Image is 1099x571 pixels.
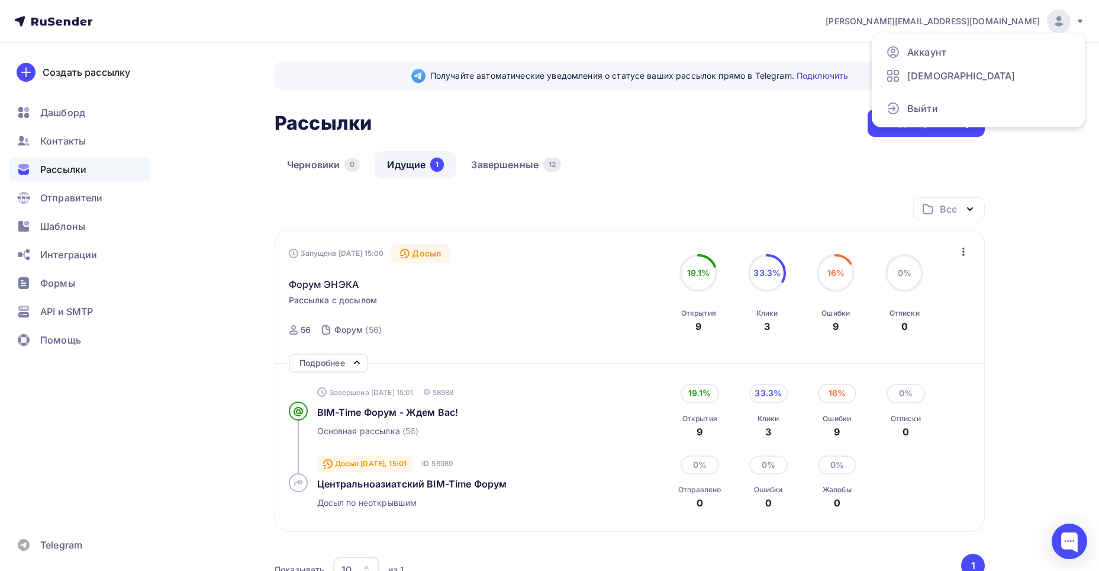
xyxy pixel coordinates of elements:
span: ID [423,386,430,398]
div: Отправлено [678,485,721,495]
div: 19.1% [681,384,719,403]
div: (56) [365,324,382,336]
div: Жалобы [823,485,852,495]
span: Формы [40,276,75,290]
div: 56 [301,324,311,336]
div: 16% [818,384,856,403]
div: Подробнее [299,356,345,370]
div: 1 [430,158,444,172]
span: Контакты [40,134,86,148]
div: 0 [754,496,782,510]
span: Выйти [907,101,938,116]
a: Дашборд [9,101,150,124]
span: 33.3% [753,268,781,278]
span: Дашборд [40,105,85,120]
div: Создать рассылку [43,65,130,79]
img: Telegram [411,69,426,83]
span: Рассылка с досылом [289,294,378,306]
div: 0 [901,319,908,333]
div: Все [940,202,956,216]
span: 58988 [433,387,454,397]
a: Отправители [9,186,150,210]
div: 33.3% [749,384,788,403]
div: Запущена [DATE] 15:00 [289,249,384,258]
span: Telegram [40,538,82,552]
div: Форум [334,324,363,336]
div: 0 [678,496,721,510]
span: Основная рассылка [317,425,400,437]
span: Шаблоны [40,219,85,233]
div: Клики [756,309,778,318]
span: 19.1% [687,268,710,278]
span: [DEMOGRAPHIC_DATA] [907,69,1016,83]
span: Завершена [DATE] 15:01 [330,387,414,397]
span: Форум ЭНЭКА [289,277,359,291]
div: 3 [764,319,770,333]
span: Аккаунт [907,45,946,59]
div: 0 [344,158,360,172]
div: 0% [818,455,856,474]
div: 9 [823,425,851,439]
div: 0 [823,496,852,510]
span: Помощь [40,333,81,347]
a: Завершенные12 [459,151,573,178]
a: Шаблоны [9,214,150,238]
div: Ошибки [754,485,782,495]
div: Клики [758,414,779,424]
a: Форум (56) [333,320,383,339]
span: 58989 [431,458,453,469]
div: Ошибки [821,309,850,318]
span: Интеграции [40,248,97,262]
div: Отписки [891,414,921,424]
a: BIM-Time Форум - Ждем Вас! [317,405,587,419]
div: Досыл [DATE], 15:01 [317,455,413,472]
div: Досыл [391,244,450,263]
div: 0% [749,455,788,474]
div: 9 [682,425,717,439]
span: ID [422,458,429,470]
div: 9 [695,319,701,333]
span: Досыл по неоткрывшим [317,497,417,509]
span: API и SMTP [40,304,93,319]
button: Все [913,197,985,220]
a: Формы [9,271,150,295]
span: [PERSON_NAME][EMAIL_ADDRESS][DOMAIN_NAME] [826,15,1040,27]
span: Рассылки [40,162,86,177]
a: Подключить [797,70,848,81]
div: 0% [887,384,925,403]
div: 3 [758,425,779,439]
div: Отписки [889,309,920,318]
a: Контакты [9,129,150,153]
div: Ошибки [823,414,851,424]
a: Черновики0 [275,151,372,178]
h2: Рассылки [275,111,372,135]
ul: [PERSON_NAME][EMAIL_ADDRESS][DOMAIN_NAME] [872,33,1085,127]
a: Рассылки [9,158,150,181]
span: (56) [402,425,419,437]
div: Открытия [681,309,716,318]
span: Отправители [40,191,103,205]
a: Центральноазиатский BIM-Time Форум [317,477,587,491]
div: 9 [833,319,839,333]
span: BIM-Time Форум - Ждем Вас! [317,406,459,418]
a: Идущие1 [375,151,456,178]
div: 0% [681,455,719,474]
div: Открытия [682,414,717,424]
span: Центральноазиатский BIM-Time Форум [317,478,507,490]
span: Получайте автоматические уведомления о статусе ваших рассылок прямо в Telegram. [430,70,848,82]
span: 16% [827,268,845,278]
div: 0 [891,425,921,439]
div: 12 [543,158,561,172]
span: 0% [898,268,911,278]
a: [PERSON_NAME][EMAIL_ADDRESS][DOMAIN_NAME] [826,9,1085,33]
